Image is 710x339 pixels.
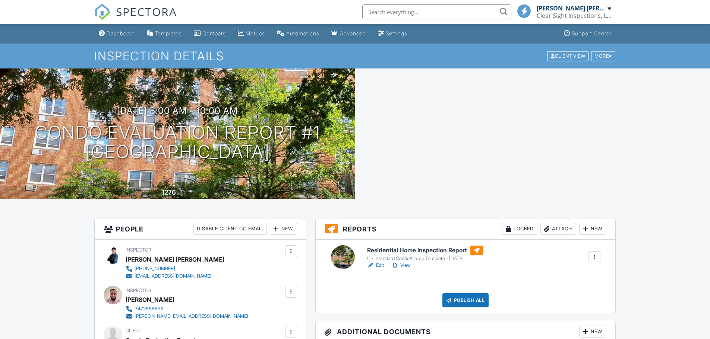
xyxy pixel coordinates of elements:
[126,272,218,280] a: [EMAIL_ADDRESS][DOMAIN_NAME]
[96,27,138,41] a: Dashboard
[367,246,483,262] a: Residential Home Inspection Report CSI Standard Condo/Co-op Template - [DATE]
[126,313,248,320] a: [PERSON_NAME][EMAIL_ADDRESS][DOMAIN_NAME]
[202,30,226,36] div: Contacts
[572,30,612,36] div: Support Center
[546,53,590,58] a: Client View
[375,27,410,41] a: Settings
[328,27,369,41] a: Advanced
[579,223,606,235] div: New
[367,256,483,262] div: CSI Standard Condo/Co-op Template - [DATE]
[126,328,142,333] span: Client
[367,262,384,269] a: Edit
[270,223,297,235] div: New
[144,27,185,41] a: Templates
[191,27,229,41] a: Contacts
[537,4,606,12] div: [PERSON_NAME] [PERSON_NAME]
[367,246,483,255] h6: Residential Home Inspection Report
[235,27,268,41] a: Metrics
[442,293,489,307] div: Publish All
[135,306,164,312] div: 3472868696
[135,273,211,279] div: [EMAIL_ADDRESS][DOMAIN_NAME]
[591,51,615,61] div: More
[286,30,319,36] div: Automations
[362,4,511,19] input: Search everything...
[274,27,322,41] a: Automations (Basic)
[316,218,616,240] h3: Reports
[135,313,248,319] div: [PERSON_NAME][EMAIL_ADDRESS][DOMAIN_NAME]
[126,294,174,305] div: [PERSON_NAME]
[246,30,265,36] div: Metrics
[95,218,306,240] h3: People
[94,10,177,26] a: SPECTORA
[35,123,321,162] h1: Condo Evaluation Report #1 [GEOGRAPHIC_DATA]
[116,4,177,19] span: SPECTORA
[94,4,111,20] img: The Best Home Inspection Software - Spectora
[502,223,537,235] div: Locked
[540,223,576,235] div: Attach
[94,49,616,63] h1: Inspection Details
[117,106,238,116] h3: [DATE] 8:00 am - 10:00 am
[107,30,135,36] div: Dashboard
[177,190,187,196] span: sq. ft.
[193,223,267,235] div: Disable Client CC Email
[126,305,248,313] a: 3472868696
[561,27,615,41] a: Support Center
[135,266,175,272] div: [PHONE_NUMBER]
[537,12,611,19] div: Clear Sight Inspections, LLC
[386,30,407,36] div: Settings
[162,188,176,196] div: 1276
[155,30,182,36] div: Templates
[579,326,606,338] div: New
[547,51,588,61] div: Client View
[126,247,151,253] span: Inspector
[391,262,411,269] a: View
[340,30,366,36] div: Advanced
[126,254,224,265] div: [PERSON_NAME] [PERSON_NAME]
[126,288,151,293] span: Inspector
[126,265,218,272] a: [PHONE_NUMBER]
